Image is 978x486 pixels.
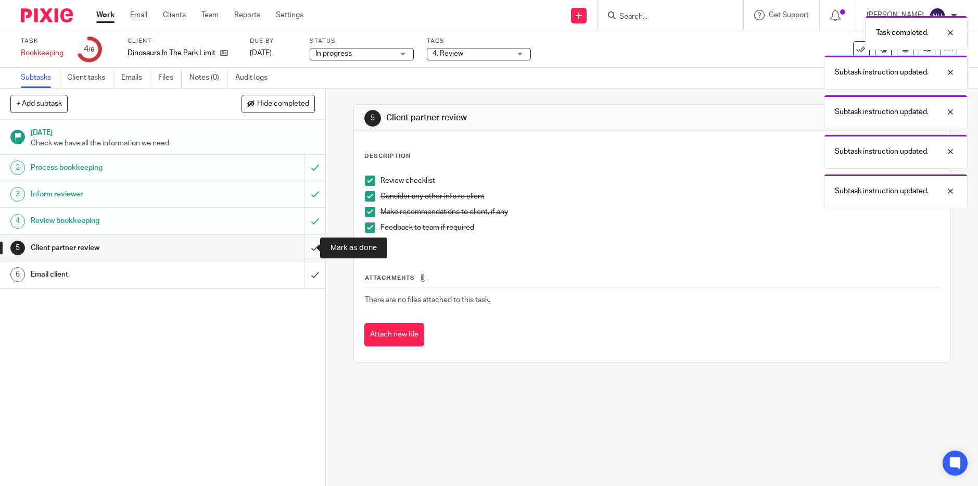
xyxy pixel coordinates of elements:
p: Feedback to team if required [380,222,939,233]
button: Hide completed [242,95,315,113]
p: Subtask instruction updated. [835,107,929,117]
div: 2 [10,160,25,175]
h1: Review bookkeeping [31,213,206,229]
label: Task [21,37,63,45]
div: 5 [10,241,25,255]
p: Review checklist [380,176,939,186]
p: Description [364,152,411,160]
p: Consider any other info re client [380,191,939,202]
a: Notes (0) [189,68,227,88]
a: Emails [121,68,150,88]
label: Due by [250,37,297,45]
span: [DATE] [250,49,272,57]
span: 4. Review [433,50,463,57]
div: 4 [84,43,94,55]
p: Subtask instruction updated. [835,146,929,157]
button: + Add subtask [10,95,68,113]
p: Make recommendations to client, if any [380,207,939,217]
p: Subtask instruction updated. [835,186,929,196]
p: Task completed. [876,28,929,38]
label: Tags [427,37,531,45]
div: Bookkeeping [21,48,63,58]
p: Subtask instruction updated. [835,67,929,78]
div: 3 [10,187,25,202]
a: Settings [276,10,303,20]
a: Client tasks [67,68,113,88]
img: svg%3E [929,7,946,24]
a: Work [96,10,115,20]
a: Reports [234,10,260,20]
span: In progress [315,50,352,57]
div: 4 [10,214,25,229]
a: Files [158,68,182,88]
label: Client [128,37,237,45]
p: Dinosaurs In The Park Limited [128,48,215,58]
a: Audit logs [235,68,275,88]
h1: [DATE] [31,125,315,138]
a: Subtasks [21,68,59,88]
a: Clients [163,10,186,20]
span: There are no files attached to this task. [365,296,490,304]
h1: Process bookkeeping [31,160,206,176]
h1: Email client [31,267,206,282]
div: 6 [10,267,25,282]
p: Check we have all the information we need [31,138,315,148]
h1: Inform reviewer [31,186,206,202]
a: Email [130,10,147,20]
small: /6 [88,47,94,53]
h1: Client partner review [386,113,674,123]
label: Status [310,37,414,45]
a: Team [201,10,219,20]
h1: Client partner review [31,240,206,256]
span: Hide completed [257,100,309,108]
span: Attachments [365,275,415,281]
div: 5 [364,110,381,127]
img: Pixie [21,8,73,22]
button: Attach new file [364,323,424,346]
